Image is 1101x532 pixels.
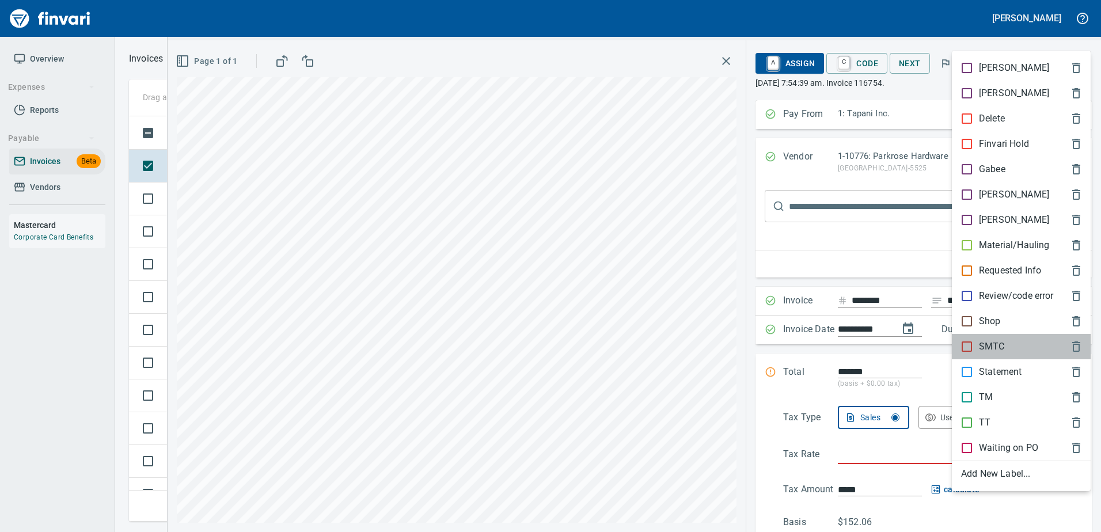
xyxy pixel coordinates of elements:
p: Material/Hauling [979,238,1049,252]
p: Shop [979,314,1001,328]
p: Delete [979,112,1005,126]
p: Gabee [979,162,1005,176]
p: [PERSON_NAME] [979,213,1049,227]
p: SMTC [979,340,1005,354]
p: Finvari Hold [979,137,1029,151]
p: Waiting on PO [979,441,1038,455]
p: [PERSON_NAME] [979,61,1049,75]
p: [PERSON_NAME] [979,86,1049,100]
p: Statement [979,365,1022,379]
p: TM [979,390,993,404]
p: Requested Info [979,264,1041,278]
p: Review/code error [979,289,1054,303]
p: [PERSON_NAME] [979,188,1049,202]
p: TT [979,416,990,430]
span: Add New Label... [961,467,1081,481]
